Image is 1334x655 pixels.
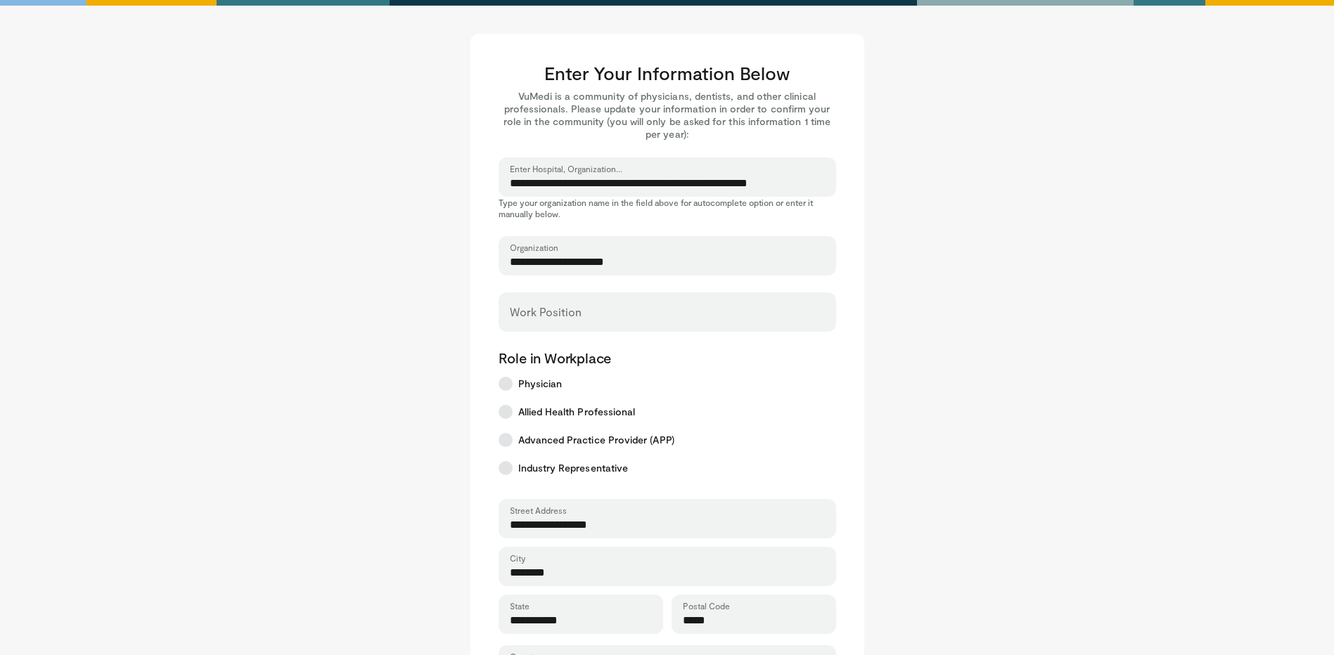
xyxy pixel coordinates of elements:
label: Work Position [510,298,582,326]
span: Physician [518,377,563,391]
label: Street Address [510,505,567,516]
span: Advanced Practice Provider (APP) [518,433,674,447]
label: State [510,600,530,611]
label: Postal Code [683,600,730,611]
span: Allied Health Professional [518,405,636,419]
p: VuMedi is a community of physicians, dentists, and other clinical professionals. Please update yo... [499,90,836,141]
p: Role in Workplace [499,349,836,367]
p: Type your organization name in the field above for autocomplete option or enter it manually below. [499,197,836,219]
label: Enter Hospital, Organization... [510,163,622,174]
h3: Enter Your Information Below [499,62,836,84]
span: Industry Representative [518,461,629,475]
label: Organization [510,242,558,253]
label: City [510,552,525,564]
